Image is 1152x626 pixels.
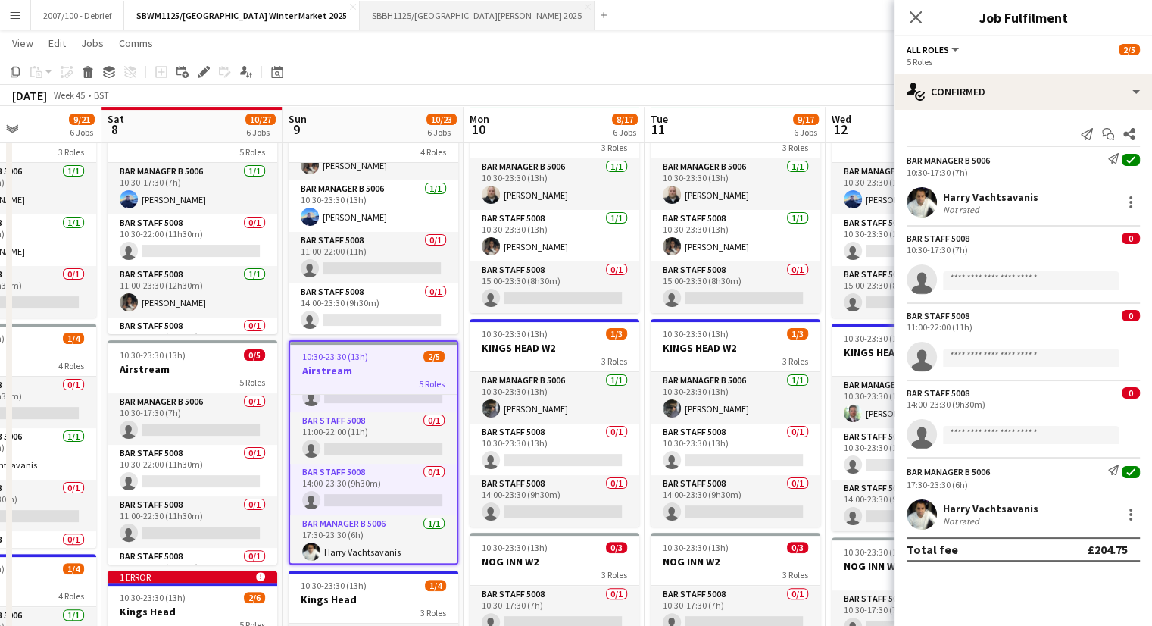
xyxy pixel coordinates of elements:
[31,1,124,30] button: 2007/100 - Debrief
[94,89,109,101] div: BST
[1088,542,1128,557] div: £204.75
[290,515,457,567] app-card-role: Bar Manager B 50061/117:30-23:30 (6h)Ηarry Vachtsavanis
[120,349,186,361] span: 10:30-23:30 (13h)
[58,590,84,602] span: 4 Roles
[793,114,819,125] span: 9/17
[119,36,153,50] span: Comms
[832,559,1001,573] h3: NOG INN W2
[108,214,277,266] app-card-role: Bar Staff 50080/110:30-22:00 (11h30m)
[108,340,277,565] app-job-card: 10:30-23:30 (13h)0/5Airstream5 RolesBar Manager B 50060/110:30-17:30 (7h) Bar Staff 50080/110:30-...
[290,364,457,377] h3: Airstream
[651,475,820,527] app-card-role: Bar Staff 50080/114:00-23:30 (9h30m)
[782,142,808,153] span: 3 Roles
[108,393,277,445] app-card-role: Bar Manager B 50060/110:30-17:30 (7h)
[58,360,84,371] span: 4 Roles
[289,180,458,232] app-card-role: Bar Manager B 50061/110:30-23:30 (13h)[PERSON_NAME]
[907,167,1140,178] div: 10:30-17:30 (7h)
[894,8,1152,27] h3: Job Fulfilment
[470,341,639,355] h3: KINGS HEAD W2
[426,114,457,125] span: 10/23
[651,424,820,475] app-card-role: Bar Staff 50080/110:30-23:30 (13h)
[1122,310,1140,321] span: 0
[108,318,277,369] app-card-role: Bar Staff 50080/114:00-23:30 (9h30m)
[58,146,84,158] span: 3 Roles
[663,328,729,340] span: 10:30-23:30 (13h)
[289,232,458,283] app-card-role: Bar Staff 50080/111:00-22:00 (11h)
[108,110,277,334] app-job-card: 10:30-23:30 (13h)3/5Activation5 RolesBar Manager B 50061/110:30-17:30 (7h)[PERSON_NAME]Bar Staff ...
[1122,233,1140,244] span: 0
[613,127,637,138] div: 6 Jobs
[63,563,84,574] span: 1/4
[907,321,1140,333] div: 11:00-22:00 (11h)
[606,542,627,553] span: 0/3
[844,333,910,344] span: 10:30-23:30 (13h)
[470,555,639,568] h3: NOG INN W2
[245,114,276,125] span: 10/27
[419,378,445,390] span: 5 Roles
[239,146,265,158] span: 5 Roles
[907,479,1140,490] div: 17:30-23:30 (6h)
[108,571,277,583] div: 1 error
[425,580,446,591] span: 1/4
[420,607,446,618] span: 3 Roles
[794,127,818,138] div: 6 Jobs
[891,86,964,105] button: Fix 8 errors
[832,110,1001,318] app-job-card: 10:30-23:30 (13h)1/3ACTIVATION W23 RolesBar Manager B 50061/110:30-23:30 (13h)[PERSON_NAME]Bar St...
[470,210,639,261] app-card-role: Bar Staff 50081/110:30-23:30 (13h)[PERSON_NAME]
[113,33,159,53] a: Comms
[606,328,627,340] span: 1/3
[75,33,110,53] a: Jobs
[50,89,88,101] span: Week 45
[108,605,277,618] h3: Kings Head
[943,502,1038,515] div: Ηarry Vachtsavanis
[289,340,458,565] app-job-card: 10:30-23:30 (13h)2/5Airstream5 RolesΗarry VachtsavanisBar Staff 50080/110:30-17:30 (7h) Bar Staff...
[601,355,627,367] span: 3 Roles
[482,542,548,553] span: 10:30-23:30 (13h)
[360,1,595,30] button: SBBH1125/[GEOGRAPHIC_DATA][PERSON_NAME] 2025
[423,351,445,362] span: 2/5
[829,121,851,138] span: 12
[108,266,277,318] app-card-role: Bar Staff 50081/111:00-23:30 (12h30m)[PERSON_NAME]
[651,158,820,210] app-card-role: Bar Manager B 50061/110:30-23:30 (13h)[PERSON_NAME]
[907,310,969,321] div: Bar Staff 5008
[651,105,820,313] div: 10:30-23:30 (13h)2/3ACTIVATION W23 RolesBar Manager B 50061/110:30-23:30 (13h)[PERSON_NAME]Bar St...
[907,233,969,244] div: Bar Staff 5008
[651,319,820,527] div: 10:30-23:30 (13h)1/3KINGS HEAD W23 RolesBar Manager B 50061/110:30-23:30 (13h)[PERSON_NAME]Bar St...
[290,464,457,515] app-card-role: Bar Staff 50080/114:00-23:30 (9h30m)
[1119,44,1140,55] span: 2/5
[470,424,639,475] app-card-role: Bar Staff 50080/110:30-23:30 (13h)
[108,445,277,496] app-card-role: Bar Staff 50080/110:30-22:00 (11h30m)
[290,412,457,464] app-card-role: Bar Staff 50080/111:00-22:00 (11h)
[470,319,639,527] app-job-card: 10:30-23:30 (13h)1/3KINGS HEAD W23 RolesBar Manager B 50061/110:30-23:30 (13h)[PERSON_NAME]Bar St...
[239,377,265,388] span: 5 Roles
[832,163,1001,214] app-card-role: Bar Manager B 50061/110:30-23:30 (13h)[PERSON_NAME]
[907,387,969,399] div: Bar Staff 5008
[470,261,639,313] app-card-role: Bar Staff 50080/115:00-23:30 (8h30m)
[470,112,489,126] span: Mon
[943,204,982,215] div: Not rated
[651,372,820,424] app-card-role: Bar Manager B 50061/110:30-23:30 (13h)[PERSON_NAME]
[301,580,367,591] span: 10:30-23:30 (13h)
[907,44,961,55] button: All roles
[120,592,186,603] span: 10:30-23:30 (13h)
[289,110,458,334] app-job-card: 10:30-23:30 (13h)2/4Activation4 RolesBar Staff 50081/110:30-17:30 (7h)[PERSON_NAME]Bar Manager B ...
[651,112,668,126] span: Tue
[907,542,958,557] div: Total fee
[470,105,639,313] app-job-card: 10:30-23:30 (13h)2/3ACTIVATION W23 RolesBar Manager B 50061/110:30-23:30 (13h)[PERSON_NAME]Bar St...
[612,114,638,125] span: 8/17
[105,121,124,138] span: 8
[832,112,851,126] span: Wed
[427,127,456,138] div: 6 Jobs
[108,163,277,214] app-card-role: Bar Manager B 50061/110:30-17:30 (7h)[PERSON_NAME]
[12,36,33,50] span: View
[470,158,639,210] app-card-role: Bar Manager B 50061/110:30-23:30 (13h)[PERSON_NAME]
[648,121,668,138] span: 11
[907,56,1140,67] div: 5 Roles
[482,328,548,340] span: 10:30-23:30 (13h)
[470,372,639,424] app-card-role: Bar Manager B 50061/110:30-23:30 (13h)[PERSON_NAME]
[943,190,1038,204] div: Ηarry Vachtsavanis
[246,127,275,138] div: 6 Jobs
